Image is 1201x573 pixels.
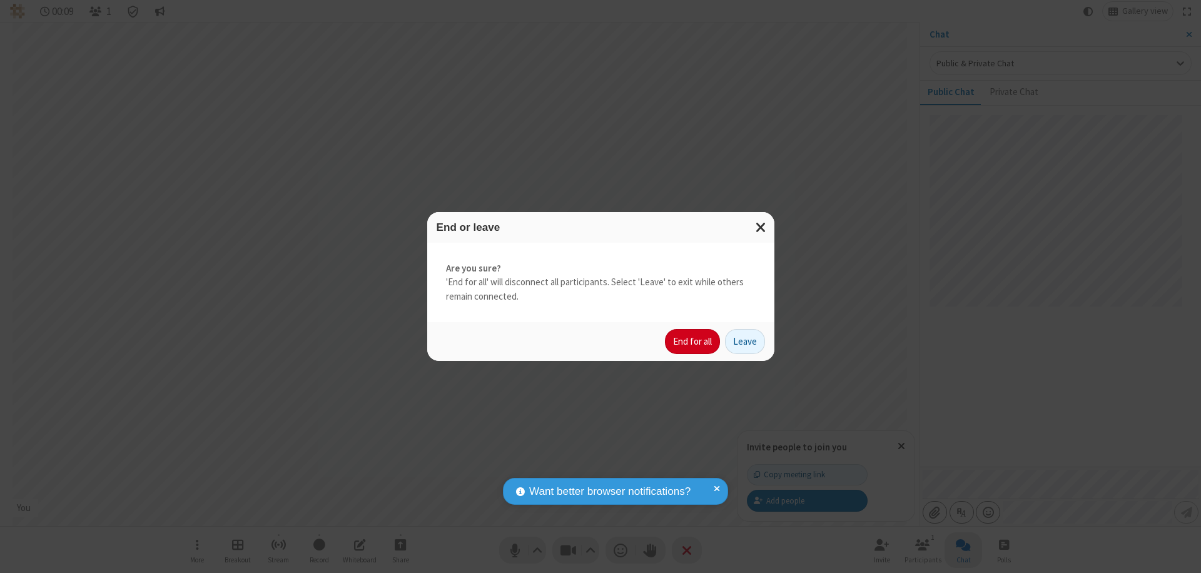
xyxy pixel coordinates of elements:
strong: Are you sure? [446,261,756,276]
button: End for all [665,329,720,354]
div: 'End for all' will disconnect all participants. Select 'Leave' to exit while others remain connec... [427,243,774,323]
h3: End or leave [437,221,765,233]
button: Close modal [748,212,774,243]
button: Leave [725,329,765,354]
span: Want better browser notifications? [529,484,691,500]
